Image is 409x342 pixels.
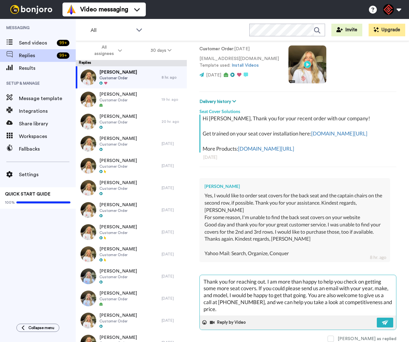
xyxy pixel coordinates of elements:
div: [DATE] [162,274,184,279]
span: [PERSON_NAME] [99,246,137,252]
a: [PERSON_NAME]Customer Order19 hr. ago [76,88,187,111]
span: [PERSON_NAME] [99,334,137,341]
div: [PERSON_NAME] as replied [338,336,396,342]
span: Customer Order [99,142,137,147]
span: [PERSON_NAME] [99,91,137,98]
div: Seat Cover Solutions [199,105,396,115]
span: All [91,27,133,34]
span: 100% [5,200,15,205]
span: Settings [19,171,76,178]
span: Customer Order [99,98,137,103]
img: 679abd21-8fb9-4071-a98c-8caf1c0324ba-thumb.jpg [80,136,96,152]
span: Customer Order [99,120,137,125]
span: [PERSON_NAME] [99,290,137,297]
span: Collapse menu [28,325,54,330]
img: 83bab674-ccad-47fa-a0ff-c57d6d9fc27c-thumb.jpg [80,69,96,85]
img: 94d000a7-9dff-4b74-a3b8-681083a5e477-thumb.jpg [80,224,96,240]
div: Replies [76,60,187,66]
span: [PERSON_NAME] [99,268,137,274]
span: [PERSON_NAME] [99,180,137,186]
button: Upgrade [369,24,405,36]
span: Results [19,64,76,72]
div: [DATE] [162,252,184,257]
div: 8 hr. ago [162,75,184,80]
div: 19 hr. ago [162,97,184,102]
span: Workspaces [19,133,76,140]
span: Customer Order [99,75,137,81]
a: [PERSON_NAME]Customer Order8 hr. ago [76,66,187,88]
span: Integrations [19,107,76,115]
a: [DOMAIN_NAME][URL] [311,130,367,137]
a: [PERSON_NAME]Customer Order[DATE] [76,133,187,155]
span: [PERSON_NAME] [99,135,137,142]
a: [PERSON_NAME]Customer Order[DATE] [76,243,187,265]
span: [PERSON_NAME] [99,113,137,120]
img: 05d476df-1321-432e-b90d-c2a64f7b0e38-thumb.jpg [80,202,96,218]
span: Customer Order [99,208,137,213]
span: [PERSON_NAME] [99,158,137,164]
a: [PERSON_NAME]Customer Order[DATE] [76,309,187,332]
img: 71460086-13d0-4ea7-8f99-ec4169d5911f-thumb.jpg [80,246,96,262]
div: [DATE] [162,318,184,323]
span: Customer Order [99,297,137,302]
div: 20 hr. ago [162,119,184,124]
div: [PERSON_NAME] [204,183,385,189]
button: 30 days [136,45,186,56]
div: [DATE] [162,163,184,168]
span: Video messaging [80,5,128,14]
strong: Customer Order [199,47,233,51]
span: [PERSON_NAME] [99,224,137,230]
span: [PERSON_NAME] [99,69,137,75]
div: Good day and thank you for your great customer service. I was unable to find your covers for the ... [204,221,385,257]
div: 99 + [57,52,69,59]
div: [DATE] [162,185,184,190]
a: [DOMAIN_NAME][URL] [238,145,294,152]
button: Delivery history [199,98,238,105]
a: [PERSON_NAME]Customer Order[DATE] [76,199,187,221]
span: Customer Order [99,230,137,235]
span: [PERSON_NAME] [99,202,137,208]
img: b57aca97-74ef-474d-9708-d75dca591c50-thumb.jpg [80,158,96,174]
button: Invite [331,24,362,36]
img: e1282bac-9ce8-4f18-8f4c-6da92a1501c7-thumb.jpg [80,268,96,284]
img: vm-color.svg [66,4,76,15]
span: Fallbacks [19,145,76,153]
div: 8 hr. ago [370,254,386,261]
a: Install Videos [232,63,259,68]
div: [DATE] [203,154,393,160]
div: [DATE] [162,141,184,146]
img: 5158ef29-e9e4-46ad-ac3d-b8a4026ac1f4-thumb.jpg [80,291,96,306]
span: Share library [19,120,76,128]
img: send-white.svg [382,320,389,325]
span: Customer Order [99,164,137,169]
a: [PERSON_NAME]Customer Order[DATE] [76,177,187,199]
p: [EMAIL_ADDRESS][DOMAIN_NAME] Template used: [199,56,279,69]
textarea: Hey [PERSON_NAME], Thank you for reaching out. I am more than happy to help you check on getting ... [200,275,396,315]
span: Message template [19,95,76,102]
a: [PERSON_NAME]Customer Order[DATE] [76,265,187,287]
span: Customer Order [99,252,137,257]
button: Collapse menu [16,324,59,332]
a: [PERSON_NAME]Customer Order[DATE] [76,287,187,309]
span: QUICK START GUIDE [5,192,50,196]
img: bj-logo-header-white.svg [8,5,55,14]
div: [DATE] [162,207,184,213]
span: [DATE] [206,73,221,77]
div: Yes, I would like to order seat covers for the back seat and the captain chairs on the second row... [204,192,385,214]
img: bed0879b-9833-4163-af93-a5b5a0ce2575-thumb.jpg [80,114,96,129]
div: 99 + [57,40,69,46]
div: For some reason, I'm unable to find the back seat covers on your website [204,214,385,221]
a: [PERSON_NAME]Customer Order[DATE] [76,155,187,177]
span: Replies [19,52,54,59]
p: : [DATE] [199,46,279,52]
span: Send videos [19,39,54,47]
a: [PERSON_NAME]Customer Order[DATE] [76,221,187,243]
div: [DATE] [162,296,184,301]
span: Customer Order [99,186,137,191]
span: [PERSON_NAME] [99,312,137,319]
div: Hi [PERSON_NAME], Thank you for your recent order with our company! Get trained on your seat cove... [203,115,395,153]
a: [PERSON_NAME]Customer Order20 hr. ago [76,111,187,133]
span: Customer Order [99,274,137,279]
span: All assignees [91,44,117,57]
